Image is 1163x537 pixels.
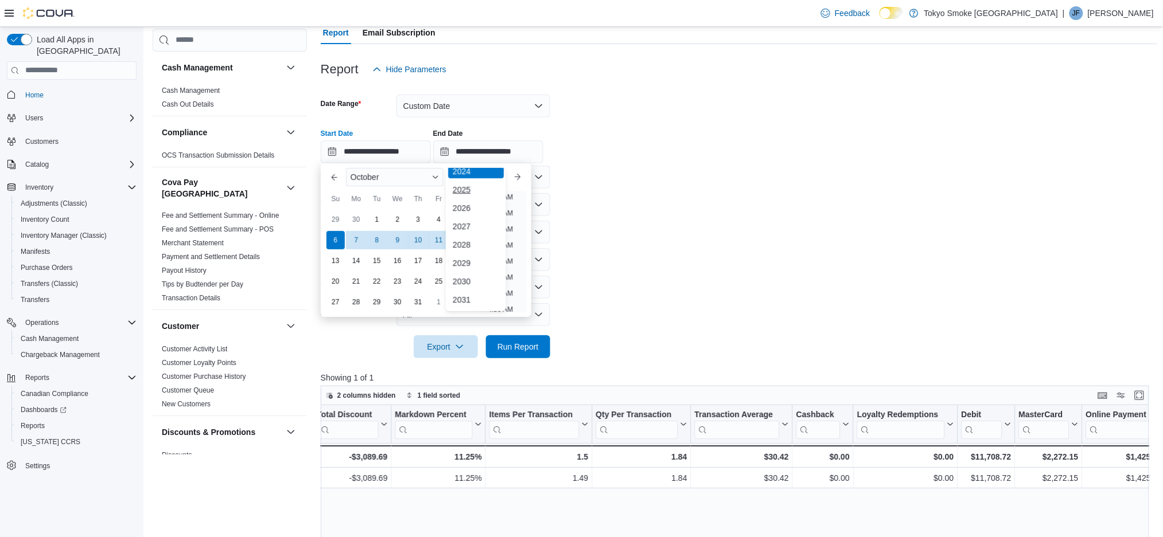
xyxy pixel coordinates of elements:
div: $0.00 [857,450,954,464]
button: Customer [162,320,282,332]
div: Cash Management [153,84,307,116]
input: Dark Mode [880,7,904,19]
a: Customer Activity List [162,345,228,353]
div: $1,425.49 [1086,450,1162,464]
button: Debit [962,409,1012,438]
span: Export [421,335,471,358]
button: Transfers (Classic) [11,276,141,292]
button: Next month [508,168,527,186]
span: Reports [21,421,45,430]
div: day-6 [326,231,345,249]
a: Reports [16,419,49,433]
a: Adjustments (Classic) [16,197,92,210]
button: Users [2,110,141,126]
button: Customer [284,319,298,333]
a: Transaction Details [162,294,220,302]
button: Loyalty Redemptions [857,409,954,438]
input: Press the down key to enter a popover containing a calendar. Press the escape key to close the po... [321,140,431,163]
div: day-27 [326,293,345,311]
div: day-23 [388,272,407,291]
span: Customers [21,134,137,148]
div: Total Discount [317,409,378,438]
nav: Complex example [7,82,137,504]
div: Online Payment [1086,409,1153,420]
div: Cashback [796,409,841,420]
div: day-25 [430,272,448,291]
div: 2030 [448,275,504,288]
span: OCS Transaction Submission Details [162,151,275,160]
span: Load All Apps in [GEOGRAPHIC_DATA] [32,34,137,57]
button: Items Per Transaction [489,409,589,438]
span: Canadian Compliance [16,387,137,401]
div: day-16 [388,252,407,270]
span: Feedback [835,7,870,19]
span: Customer Purchase History [162,372,246,381]
button: Previous Month [325,168,344,186]
span: Reports [16,419,137,433]
h3: Cova Pay [GEOGRAPHIC_DATA] [162,177,282,199]
button: Inventory Manager (Classic) [11,228,141,244]
button: Customers [2,133,141,150]
span: Email Subscription [363,21,435,44]
div: 2031 [448,293,504,307]
span: Payment and Settlement Details [162,252,260,261]
button: Export [414,335,478,358]
a: Payment and Settlement Details [162,253,260,261]
button: Discounts & Promotions [284,425,298,439]
a: Fee and Settlement Summary - POS [162,225,274,233]
div: Fr [430,190,448,208]
button: Cash Management [11,331,141,347]
button: Custom Date [396,95,550,117]
span: Catalog [21,158,137,171]
button: Open list of options [534,200,543,209]
span: Inventory Count [21,215,69,224]
button: Inventory [2,179,141,195]
span: October [351,173,379,182]
div: Cova Pay [GEOGRAPHIC_DATA] [153,209,307,309]
div: day-11 [430,231,448,249]
div: Tu [368,190,386,208]
div: day-17 [409,252,427,270]
div: 1.49 [489,471,589,485]
div: -$3,089.69 [317,471,388,485]
div: Total Discount [317,409,378,420]
span: Operations [21,316,137,330]
div: day-31 [409,293,427,311]
span: Run Report [497,341,539,352]
a: Inventory Count [16,213,74,226]
input: Press the down key to open a popover containing a calendar. [433,140,543,163]
span: Transfers (Classic) [21,279,78,288]
button: Cashback [796,409,850,438]
a: Inventory Manager (Classic) [16,229,111,242]
a: Transfers [16,293,54,307]
button: Qty Per Transaction [596,409,687,438]
span: Canadian Compliance [21,389,88,398]
a: Fee and Settlement Summary - Online [162,211,279,219]
span: Transaction Details [162,293,220,303]
a: Feedback [816,2,874,25]
button: Settings [2,457,141,473]
button: Hide Parameters [368,58,451,81]
div: $1,425.49 [1086,471,1162,485]
button: Operations [2,315,141,331]
span: Users [25,113,43,123]
span: 2 columns hidden [337,391,396,400]
a: New Customers [162,400,211,408]
div: Loyalty Redemptions [857,409,945,420]
span: Transfers [21,295,49,304]
div: day-3 [409,210,427,229]
div: MasterCard [1019,409,1069,438]
span: Fee and Settlement Summary - POS [162,225,274,234]
div: day-1 [368,210,386,229]
button: Inventory [21,181,58,194]
span: Reports [25,373,49,382]
a: Tips by Budtender per Day [162,280,243,288]
h3: Report [321,62,359,76]
div: Compliance [153,148,307,167]
button: Manifests [11,244,141,260]
span: Customer Activity List [162,344,228,354]
div: Button. Open the month selector. October is currently selected. [346,168,444,186]
button: Run Report [486,335,550,358]
div: Loyalty Redemptions [857,409,945,438]
label: End Date [433,129,463,138]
